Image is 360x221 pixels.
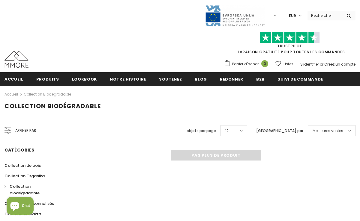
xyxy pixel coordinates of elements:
span: 12 [225,128,229,134]
span: Notre histoire [110,76,146,82]
span: Collection biodégradable [4,102,101,110]
span: LIVRAISON GRATUITE POUR TOUTES LES COMMANDES [224,34,355,55]
a: soutenez [159,72,182,86]
a: B2B [256,72,265,86]
a: Collection de bois [4,160,41,171]
span: Redonner [220,76,243,82]
a: Produits [36,72,59,86]
a: Créez un compte [324,62,355,67]
span: Listes [283,61,293,67]
a: Notre histoire [110,72,146,86]
span: Meilleures ventes [313,128,343,134]
span: Collection de bois [4,163,41,168]
inbox-online-store-chat: Shopify online store chat [5,197,35,216]
span: Collection personnalisée [4,201,54,206]
a: Collection personnalisée [4,198,54,209]
img: Faites confiance aux étoiles pilotes [260,32,320,43]
a: Suivi de commande [277,72,323,86]
a: Listes [275,59,293,69]
a: Collection Chakra [4,209,41,219]
span: Collection Chakra [4,211,41,217]
label: objets par page [187,128,216,134]
span: 0 [261,60,268,67]
span: Affiner par [15,127,36,134]
span: Accueil [4,76,23,82]
span: or [320,62,323,67]
a: Blog [195,72,207,86]
span: Catégories [4,147,34,153]
span: Suivi de commande [277,76,323,82]
a: Redonner [220,72,243,86]
a: Collection Organika [4,171,45,181]
a: Lookbook [72,72,97,86]
a: Accueil [4,72,23,86]
a: Collection biodégradable [24,92,71,97]
a: Collection biodégradable [4,181,61,198]
label: [GEOGRAPHIC_DATA] par [256,128,303,134]
a: S'identifier [300,62,319,67]
span: EUR [289,13,296,19]
span: B2B [256,76,265,82]
span: Collection Organika [4,173,45,179]
span: Produits [36,76,59,82]
img: Javni Razpis [205,5,265,27]
span: Lookbook [72,76,97,82]
a: Javni Razpis [205,13,265,18]
span: Collection biodégradable [10,184,40,196]
a: Panier d'achat 0 [224,60,271,69]
a: Accueil [4,91,18,98]
span: soutenez [159,76,182,82]
span: Panier d'achat [232,61,259,67]
span: Blog [195,76,207,82]
a: TrustPilot [277,43,302,49]
img: Cas MMORE [4,51,28,68]
input: Search Site [307,11,342,20]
